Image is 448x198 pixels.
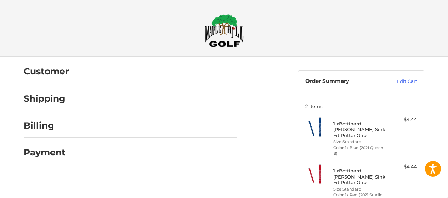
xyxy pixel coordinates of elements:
h3: 2 Items [305,103,417,109]
h3: Order Summary [305,78,381,85]
h2: Shipping [24,93,66,104]
img: Maple Hill Golf [205,14,244,47]
h2: Billing [24,120,65,131]
h4: 1 x Bettinardi [PERSON_NAME] Sink Fit Putter Grip [333,121,387,138]
a: Edit Cart [381,78,417,85]
h2: Customer [24,66,69,77]
li: Size Standard [333,139,387,145]
div: $4.44 [389,116,417,123]
h2: Payment [24,147,66,158]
